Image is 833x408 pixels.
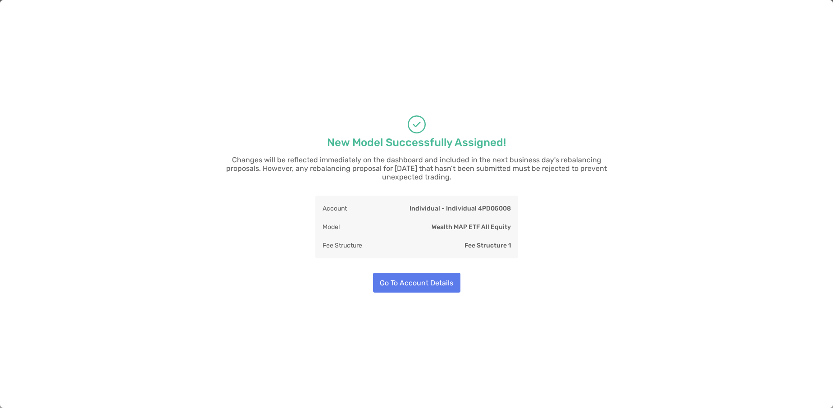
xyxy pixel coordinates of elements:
[214,156,619,181] p: Changes will be reflected immediately on the dashboard and included in the next business day's re...
[410,203,511,214] p: Individual - Individual 4PD05008
[373,273,460,293] button: Go To Account Details
[327,137,506,148] p: New Model Successfully Assigned!
[464,240,511,251] p: Fee Structure 1
[432,221,511,233] p: Wealth MAP ETF All Equity
[323,240,362,251] p: Fee Structure
[323,221,340,233] p: Model
[323,203,347,214] p: Account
